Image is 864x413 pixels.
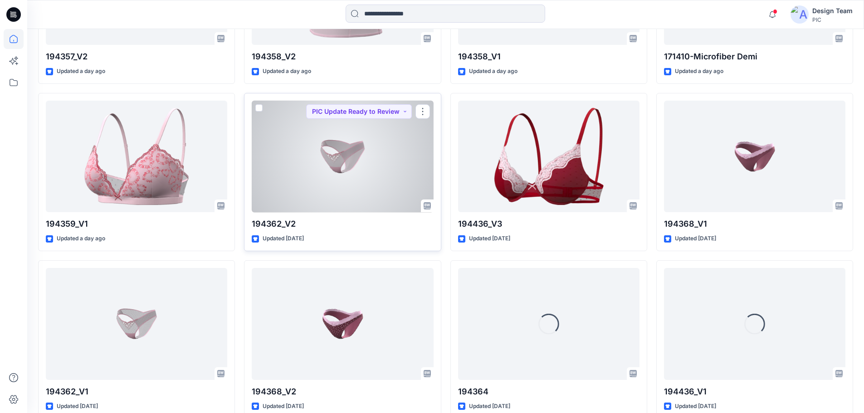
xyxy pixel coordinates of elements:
img: avatar [791,5,809,24]
p: Updated a day ago [675,67,723,76]
a: 194362_V2 [252,101,433,213]
a: 194436_V3 [458,101,639,213]
div: Design Team [812,5,853,16]
p: 194358_V1 [458,50,639,63]
a: 194368_V1 [664,101,845,213]
p: Updated [DATE] [675,234,716,243]
p: Updated a day ago [469,67,517,76]
a: 194368_V2 [252,268,433,380]
p: Updated a day ago [263,67,311,76]
div: PIC [812,16,853,23]
a: 194359_V1 [46,101,227,213]
p: 194357_V2 [46,50,227,63]
p: 194362_V2 [252,218,433,230]
p: Updated [DATE] [263,402,304,411]
p: Updated [DATE] [469,234,510,243]
p: 194368_V2 [252,385,433,398]
a: 194362_V1 [46,268,227,380]
p: 194436_V3 [458,218,639,230]
p: 194368_V1 [664,218,845,230]
p: Updated [DATE] [675,402,716,411]
p: 194436_V1 [664,385,845,398]
p: Updated [DATE] [469,402,510,411]
p: 194362_V1 [46,385,227,398]
p: Updated a day ago [57,234,105,243]
p: Updated a day ago [57,67,105,76]
p: 194359_V1 [46,218,227,230]
p: 194358_V2 [252,50,433,63]
p: 194364 [458,385,639,398]
p: Updated [DATE] [263,234,304,243]
p: Updated [DATE] [57,402,98,411]
p: 171410-Microfiber Demi [664,50,845,63]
